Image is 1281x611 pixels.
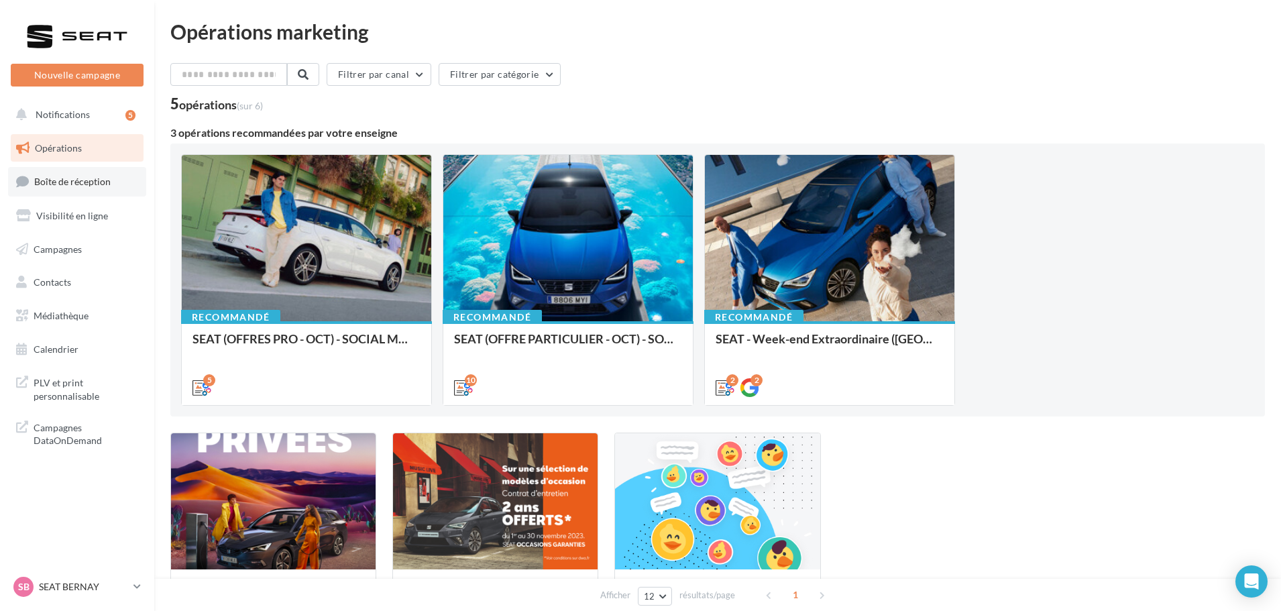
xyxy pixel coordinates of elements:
span: Médiathèque [34,310,89,321]
button: Filtrer par canal [327,63,431,86]
div: 5 [170,97,263,111]
a: Médiathèque [8,302,146,330]
a: Calendrier [8,335,146,364]
a: Campagnes [8,235,146,264]
a: PLV et print personnalisable [8,368,146,408]
button: Notifications 5 [8,101,141,129]
span: Campagnes [34,243,82,254]
div: Open Intercom Messenger [1235,565,1268,598]
span: (sur 6) [237,100,263,111]
span: Campagnes DataOnDemand [34,419,138,447]
div: SEAT - Week-end Extraordinaire ([GEOGRAPHIC_DATA]) - OCTOBRE [716,332,944,359]
span: Afficher [600,589,630,602]
a: Campagnes DataOnDemand [8,413,146,453]
button: Nouvelle campagne [11,64,144,87]
a: SB SEAT BERNAY [11,574,144,600]
div: SEAT (OFFRE PARTICULIER - OCT) - SOCIAL MEDIA [454,332,682,359]
div: opérations [179,99,263,111]
span: 12 [644,591,655,602]
div: 5 [125,110,135,121]
span: Visibilité en ligne [36,210,108,221]
div: Opérations marketing [170,21,1265,42]
a: Contacts [8,268,146,296]
div: 2 [726,374,738,386]
button: Filtrer par catégorie [439,63,561,86]
span: résultats/page [679,589,735,602]
span: Contacts [34,276,71,288]
div: SEAT (OFFRES PRO - OCT) - SOCIAL MEDIA [192,332,421,359]
span: Opérations [35,142,82,154]
span: Calendrier [34,343,78,355]
button: 12 [638,587,672,606]
div: Recommandé [181,310,280,325]
div: 3 opérations recommandées par votre enseigne [170,127,1265,138]
a: Boîte de réception [8,167,146,196]
span: PLV et print personnalisable [34,374,138,402]
div: 5 [203,374,215,386]
div: 2 [750,374,763,386]
span: SB [18,580,30,594]
span: Notifications [36,109,90,120]
div: 10 [465,374,477,386]
a: Visibilité en ligne [8,202,146,230]
div: Recommandé [443,310,542,325]
div: Recommandé [704,310,803,325]
span: 1 [785,584,806,606]
p: SEAT BERNAY [39,580,128,594]
span: Boîte de réception [34,176,111,187]
a: Opérations [8,134,146,162]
